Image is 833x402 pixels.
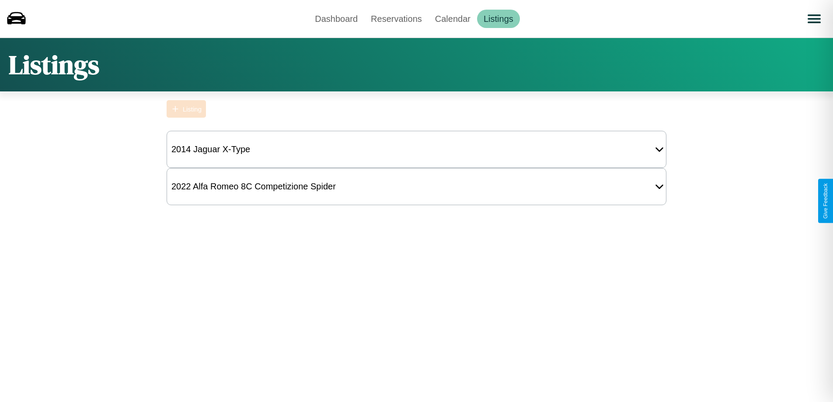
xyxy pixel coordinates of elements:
div: Give Feedback [823,183,829,219]
div: Listing [183,105,202,113]
button: Open menu [802,7,826,31]
h1: Listings [9,47,99,83]
div: 2014 Jaguar X-Type [167,140,254,159]
button: Listing [167,100,206,118]
a: Dashboard [308,10,364,28]
a: Calendar [429,10,477,28]
div: 2022 Alfa Romeo 8C Competizione Spider [167,177,340,196]
a: Listings [477,10,520,28]
a: Reservations [364,10,429,28]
